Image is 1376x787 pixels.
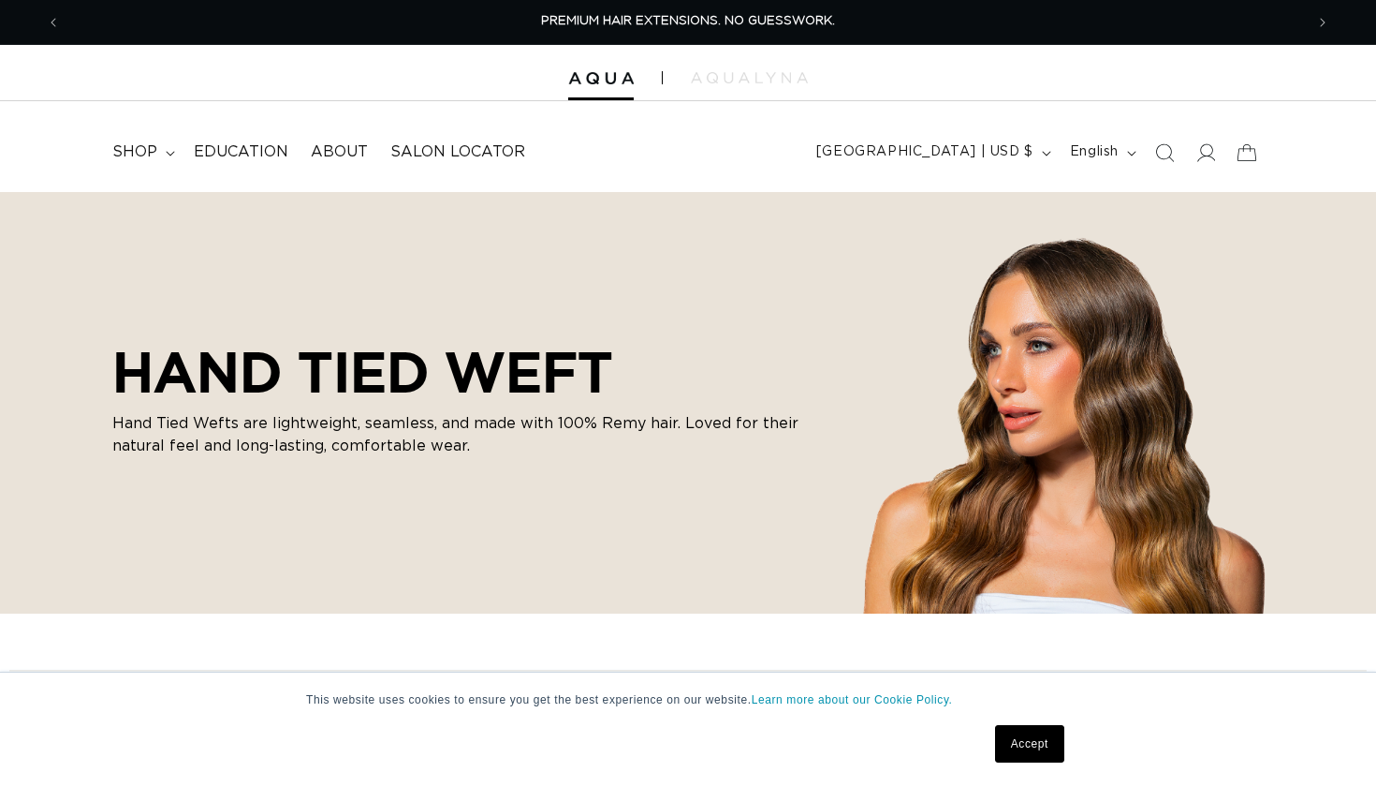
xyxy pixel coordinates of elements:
a: Education [183,131,300,173]
img: aqualyna.com [691,72,808,83]
span: PREMIUM HAIR EXTENSIONS. NO GUESSWORK. [541,15,835,27]
button: English [1059,135,1144,171]
span: About [311,142,368,162]
span: Salon Locator [390,142,525,162]
img: Aqua Hair Extensions [568,72,634,85]
button: Next announcement [1302,5,1343,40]
span: shop [112,142,157,162]
button: Previous announcement [33,5,74,40]
a: Salon Locator [379,131,536,173]
summary: shop [101,131,183,173]
span: Education [194,142,288,162]
button: [GEOGRAPHIC_DATA] | USD $ [805,135,1059,171]
p: Hand Tied Wefts are lightweight, seamless, and made with 100% Remy hair. Loved for their natural ... [112,412,824,457]
a: Accept [995,725,1064,763]
a: Learn more about our Cookie Policy. [752,693,953,706]
a: About [300,131,379,173]
h2: HAND TIED WEFT [112,339,824,405]
p: This website uses cookies to ensure you get the best experience on our website. [306,691,1070,708]
summary: Search [1144,132,1185,173]
span: [GEOGRAPHIC_DATA] | USD $ [816,142,1033,162]
span: English [1070,142,1119,162]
